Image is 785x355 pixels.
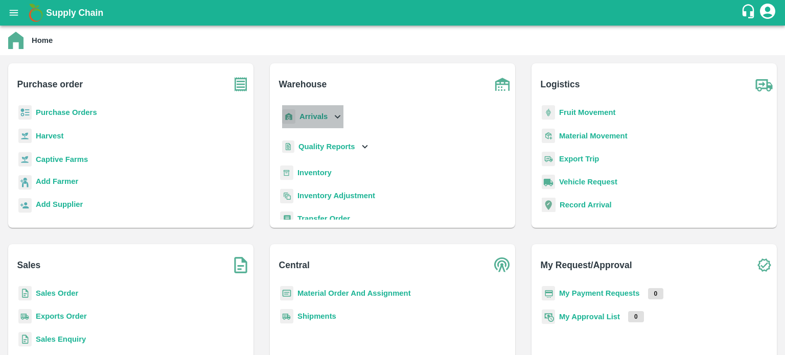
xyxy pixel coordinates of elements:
[36,132,63,140] a: Harvest
[18,309,32,324] img: shipments
[560,201,612,209] a: Record Arrival
[36,289,78,297] a: Sales Order
[297,169,332,177] a: Inventory
[18,175,32,190] img: farmer
[648,288,664,299] p: 0
[282,140,294,153] img: qualityReport
[751,252,777,278] img: check
[279,258,310,272] b: Central
[36,335,86,343] a: Sales Enquiry
[541,258,632,272] b: My Request/Approval
[542,309,555,324] img: approval
[280,309,293,324] img: shipments
[228,252,253,278] img: soSales
[18,332,32,347] img: sales
[36,312,87,320] a: Exports Order
[299,112,328,121] b: Arrivals
[36,176,78,190] a: Add Farmer
[297,289,411,297] a: Material Order And Assignment
[751,72,777,97] img: truck
[18,152,32,167] img: harvest
[490,72,515,97] img: warehouse
[2,1,26,25] button: open drawer
[758,2,777,23] div: account of current user
[741,4,758,22] div: customer-support
[542,286,555,301] img: payment
[18,198,32,213] img: supplier
[280,286,293,301] img: centralMaterial
[46,8,103,18] b: Supply Chain
[17,77,83,91] b: Purchase order
[297,215,350,223] a: Transfer Order
[280,188,293,203] img: inventory
[8,32,24,49] img: home
[490,252,515,278] img: central
[36,200,83,208] b: Add Supplier
[542,152,555,167] img: delivery
[297,192,375,200] a: Inventory Adjustment
[32,36,53,44] b: Home
[559,178,617,186] a: Vehicle Request
[18,128,32,144] img: harvest
[282,109,295,124] img: whArrival
[36,155,88,163] a: Captive Farms
[36,108,97,116] a: Purchase Orders
[559,108,616,116] a: Fruit Movement
[559,155,599,163] a: Export Trip
[559,132,628,140] a: Material Movement
[559,289,640,297] a: My Payment Requests
[17,258,41,272] b: Sales
[18,105,32,120] img: reciept
[297,312,336,320] a: Shipments
[228,72,253,97] img: purchase
[280,136,371,157] div: Quality Reports
[26,3,46,23] img: logo
[46,6,741,20] a: Supply Chain
[628,311,644,322] p: 0
[280,165,293,180] img: whInventory
[541,77,580,91] b: Logistics
[542,128,555,144] img: material
[280,105,343,128] div: Arrivals
[280,211,293,226] img: whTransfer
[36,199,83,212] a: Add Supplier
[542,175,555,190] img: vehicle
[36,177,78,185] b: Add Farmer
[18,286,32,301] img: sales
[298,143,355,151] b: Quality Reports
[542,105,555,120] img: fruit
[542,198,556,212] img: recordArrival
[559,313,620,321] a: My Approval List
[279,77,327,91] b: Warehouse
